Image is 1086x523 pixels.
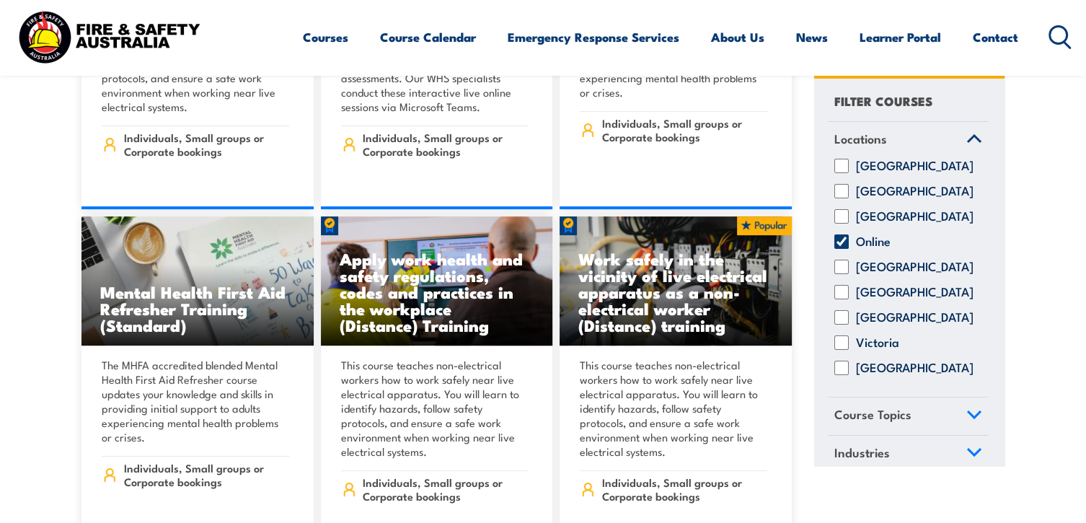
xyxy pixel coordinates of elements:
a: Course Topics [828,398,989,436]
span: Individuals, Small groups or Corporate bookings [602,475,767,503]
span: Course Topics [834,405,911,425]
img: Work safely in the vicinity of live electrical apparatus as a non-electrical worker (Distance) TR... [560,216,792,346]
span: Individuals, Small groups or Corporate bookings [124,131,289,158]
label: [GEOGRAPHIC_DATA] [856,185,974,199]
label: [GEOGRAPHIC_DATA] [856,311,974,325]
a: Contact [973,18,1018,56]
a: Locations [828,122,989,159]
span: Locations [834,129,887,149]
a: Work safely in the vicinity of live electrical apparatus as a non-electrical worker (Distance) tr... [560,216,792,346]
a: About Us [711,18,764,56]
span: Individuals, Small groups or Corporate bookings [363,131,528,158]
p: This course teaches non-electrical workers how to work safely near live electrical apparatus. You... [341,358,529,459]
label: Online [856,235,891,250]
a: Courses [303,18,348,56]
h3: Work safely in the vicinity of live electrical apparatus as a non-electrical worker (Distance) tr... [578,250,773,333]
label: [GEOGRAPHIC_DATA] [856,210,974,224]
span: Individuals, Small groups or Corporate bookings [124,461,289,488]
a: Course Calendar [380,18,476,56]
h4: FILTER COURSES [834,91,932,110]
label: Victoria [856,336,899,351]
h3: Apply work health and safety regulations, codes and practices in the workplace (Distance) Training [340,250,534,333]
a: Mental Health First Aid Refresher Training (Standard) [81,216,314,346]
label: [GEOGRAPHIC_DATA] [856,260,974,275]
a: Emergency Response Services [508,18,679,56]
label: [GEOGRAPHIC_DATA] [856,286,974,300]
span: Individuals, Small groups or Corporate bookings [363,475,528,503]
img: Apply work health and safety regulations, codes and practices in the workplace (Distance) Training [321,216,553,346]
h3: Mental Health First Aid Refresher Training (Standard) [100,284,295,333]
label: [GEOGRAPHIC_DATA] [856,159,974,174]
label: [GEOGRAPHIC_DATA] [856,361,974,376]
p: The MHFA accredited blended Mental Health First Aid Refresher course updates your knowledge and s... [102,358,289,444]
span: Individuals, Small groups or Corporate bookings [602,116,767,144]
a: News [796,18,828,56]
p: This course teaches non-electrical workers how to work safely near live electrical apparatus. You... [580,358,767,459]
img: Mental Health First Aid Refresher (Standard) TRAINING (1) [81,216,314,346]
a: Learner Portal [860,18,941,56]
a: Industries [828,436,989,473]
span: Industries [834,443,890,462]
